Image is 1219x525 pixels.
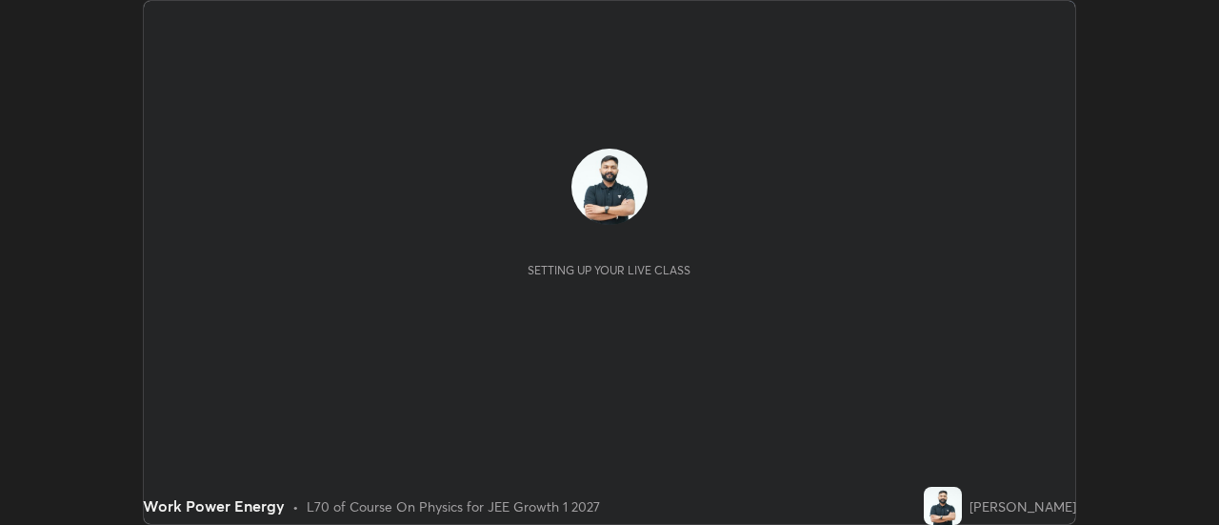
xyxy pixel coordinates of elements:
div: • [292,496,299,516]
div: Setting up your live class [528,263,690,277]
div: L70 of Course On Physics for JEE Growth 1 2027 [307,496,600,516]
img: a52c51f543ea4b2fa32221ed82e60da0.jpg [571,149,648,225]
div: Work Power Energy [143,495,285,517]
div: [PERSON_NAME] [969,496,1076,516]
img: a52c51f543ea4b2fa32221ed82e60da0.jpg [924,487,962,525]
